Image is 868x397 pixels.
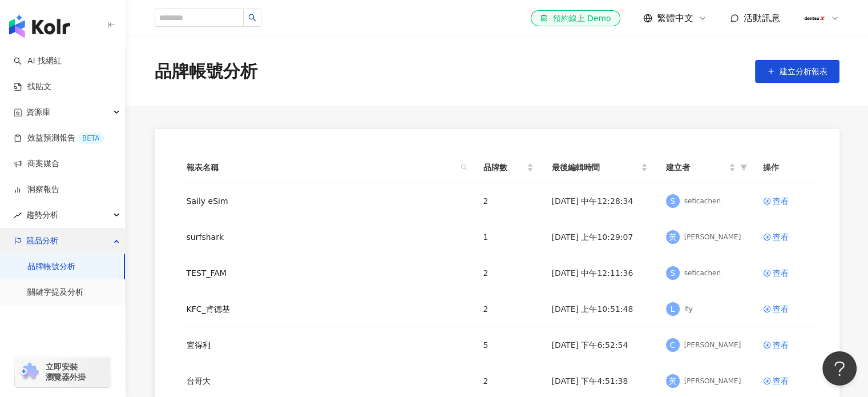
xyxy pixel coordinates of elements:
[822,351,857,386] iframe: Help Scout Beacon - Open
[763,303,808,315] a: 查看
[773,303,789,315] div: 查看
[187,161,456,174] span: 報表名稱
[780,67,827,76] span: 建立分析報表
[666,161,726,174] span: 建立者
[27,287,83,298] a: 關鍵字提及分析
[773,339,789,351] div: 查看
[684,304,693,314] div: lty
[27,261,75,272] a: 品牌帳號分析
[46,362,86,382] span: 立即安裝 瀏覽器外掛
[543,219,657,255] td: [DATE] 上午10:29:07
[684,376,741,386] div: [PERSON_NAME]
[670,339,676,351] span: C
[483,161,524,174] span: 品牌數
[684,268,721,278] div: seficachen
[755,60,839,83] button: 建立分析報表
[187,339,211,351] a: 宜得利
[14,81,51,93] a: 找貼文
[474,327,543,363] td: 5
[684,232,741,242] div: [PERSON_NAME]
[474,255,543,291] td: 2
[740,164,747,171] span: filter
[14,55,62,67] a: searchAI 找網紅
[669,231,677,243] span: 黃
[187,231,224,243] a: surfshark
[773,375,789,387] div: 查看
[15,356,111,387] a: chrome extension立即安裝 瀏覽器外掛
[9,15,70,38] img: logo
[684,197,721,206] div: seficachen
[187,303,230,315] a: KFC_肯德基
[474,183,543,219] td: 2
[670,267,675,279] span: S
[763,195,808,207] a: 查看
[763,375,808,387] a: 查看
[543,327,657,363] td: [DATE] 下午6:52:54
[543,255,657,291] td: [DATE] 中午12:11:36
[543,291,657,327] td: [DATE] 上午10:51:48
[26,228,58,254] span: 競品分析
[744,13,780,23] span: 活動訊息
[773,231,789,243] div: 查看
[670,195,675,207] span: S
[26,202,58,228] span: 趨勢分析
[754,152,817,183] th: 操作
[187,375,211,387] a: 台哥大
[14,184,59,195] a: 洞察報告
[474,219,543,255] td: 1
[14,133,104,144] a: 效益預測報告BETA
[738,159,749,176] span: filter
[540,13,611,24] div: 預約線上 Demo
[543,152,657,183] th: 最後編輯時間
[763,267,808,279] a: 查看
[14,211,22,219] span: rise
[657,152,754,183] th: 建立者
[763,339,808,351] a: 查看
[773,195,789,207] div: 查看
[14,158,59,170] a: 商案媒合
[26,99,50,125] span: 資源庫
[684,340,741,350] div: [PERSON_NAME]
[458,159,470,176] span: search
[248,14,256,22] span: search
[474,291,543,327] td: 2
[531,10,620,26] a: 預約線上 Demo
[669,375,677,387] span: 黃
[657,12,693,25] span: 繁體中文
[763,231,808,243] a: 查看
[187,267,227,279] a: TEST_FAM
[461,164,467,171] span: search
[543,183,657,219] td: [DATE] 中午12:28:34
[671,303,675,315] span: L
[187,195,228,207] a: Saily eSim
[773,267,789,279] div: 查看
[18,363,41,381] img: chrome extension
[552,161,639,174] span: 最後編輯時間
[474,152,543,183] th: 品牌數
[155,59,257,83] div: 品牌帳號分析
[804,7,825,29] img: 180x180px_JPG.jpg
